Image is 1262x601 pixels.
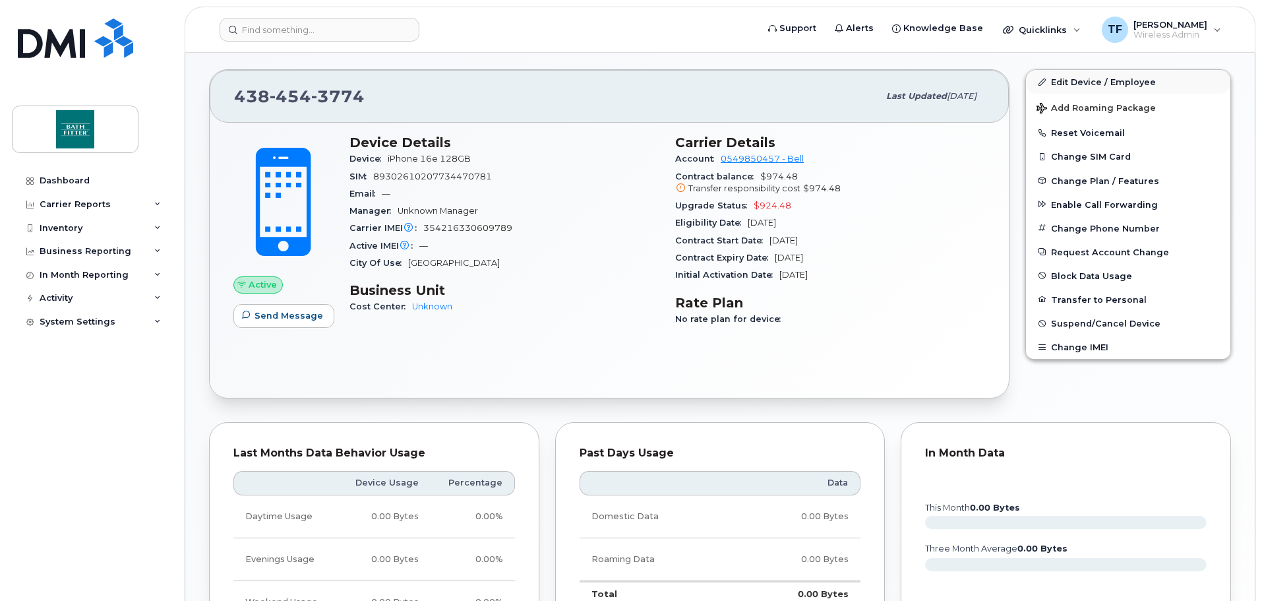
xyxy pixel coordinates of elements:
span: Contract Start Date [675,236,769,245]
a: Unknown [412,301,452,311]
span: Support [779,22,816,35]
tspan: 0.00 Bytes [1017,544,1067,554]
td: 0.00% [431,495,515,538]
span: [DATE] [769,236,798,245]
span: $974.48 [803,183,841,193]
span: [DATE] [947,91,977,101]
a: Edit Device / Employee [1026,70,1230,94]
span: $974.48 [675,172,985,195]
div: Past Days Usage [580,447,861,460]
span: Transfer responsibility cost [688,183,800,193]
td: Daytime Usage [233,495,337,538]
th: Device Usage [337,471,431,495]
span: 438 [234,86,365,106]
div: Quicklinks [994,16,1090,43]
th: Percentage [431,471,515,495]
th: Data [734,471,860,495]
div: Last Months Data Behavior Usage [233,447,515,460]
button: Change IMEI [1026,335,1230,359]
span: iPhone 16e 128GB [388,154,471,164]
td: Evenings Usage [233,538,337,581]
a: Knowledge Base [883,15,992,42]
span: Contract Expiry Date [675,253,775,263]
text: this month [924,503,1020,513]
td: 0.00 Bytes [734,538,860,581]
h3: Rate Plan [675,295,985,311]
td: 0.00 Bytes [337,538,431,581]
span: Alerts [846,22,874,35]
span: [DATE] [775,253,803,263]
span: [PERSON_NAME] [1133,19,1207,30]
button: Send Message [233,304,334,328]
span: Quicklinks [1019,24,1067,35]
h3: Carrier Details [675,135,985,150]
span: [GEOGRAPHIC_DATA] [408,258,500,268]
button: Block Data Usage [1026,264,1230,288]
span: Active [249,278,277,291]
a: Alerts [826,15,883,42]
span: 354216330609789 [423,223,512,233]
span: — [419,241,428,251]
span: Suspend/Cancel Device [1051,319,1160,329]
button: Add Roaming Package [1026,94,1230,121]
span: Account [675,154,721,164]
a: 0549850457 - Bell [721,154,804,164]
span: Email [349,189,382,199]
td: 0.00 Bytes [734,495,860,538]
td: Roaming Data [580,538,735,581]
tr: Weekdays from 6:00pm to 8:00am [233,538,515,581]
span: Active IMEI [349,241,419,251]
span: Device [349,154,388,164]
button: Enable Call Forwarding [1026,193,1230,216]
span: Carrier IMEI [349,223,423,233]
span: Contract balance [675,172,760,181]
span: 454 [270,86,311,106]
span: Send Message [255,309,323,322]
span: TF [1108,22,1122,38]
div: Thomas Fleming [1093,16,1230,43]
span: Manager [349,206,398,216]
span: Unknown Manager [398,206,478,216]
span: [DATE] [779,270,808,280]
button: Request Account Change [1026,240,1230,264]
button: Change Phone Number [1026,216,1230,240]
span: SIM [349,172,373,181]
span: Last updated [886,91,947,101]
span: Initial Activation Date [675,270,779,280]
span: Cost Center [349,301,412,311]
td: 0.00 Bytes [337,495,431,538]
span: $924.48 [754,201,791,210]
span: Upgrade Status [675,201,754,210]
button: Reset Voicemail [1026,121,1230,144]
span: — [382,189,390,199]
text: three month average [924,544,1067,554]
span: Knowledge Base [903,22,983,35]
input: Find something... [220,18,419,42]
span: Add Roaming Package [1037,103,1156,115]
div: In Month Data [925,447,1207,460]
button: Suspend/Cancel Device [1026,311,1230,335]
td: 0.00% [431,538,515,581]
button: Change Plan / Features [1026,169,1230,193]
span: No rate plan for device [675,314,787,324]
td: Domestic Data [580,495,735,538]
h3: Device Details [349,135,659,150]
span: Wireless Admin [1133,30,1207,40]
span: Change Plan / Features [1051,175,1159,185]
span: [DATE] [748,218,776,228]
span: City Of Use [349,258,408,268]
span: 3774 [311,86,365,106]
h3: Business Unit [349,282,659,298]
span: Enable Call Forwarding [1051,199,1158,209]
span: Eligibility Date [675,218,748,228]
a: Support [759,15,826,42]
tspan: 0.00 Bytes [970,503,1020,513]
button: Transfer to Personal [1026,288,1230,311]
span: 89302610207734470781 [373,172,492,181]
button: Change SIM Card [1026,144,1230,168]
